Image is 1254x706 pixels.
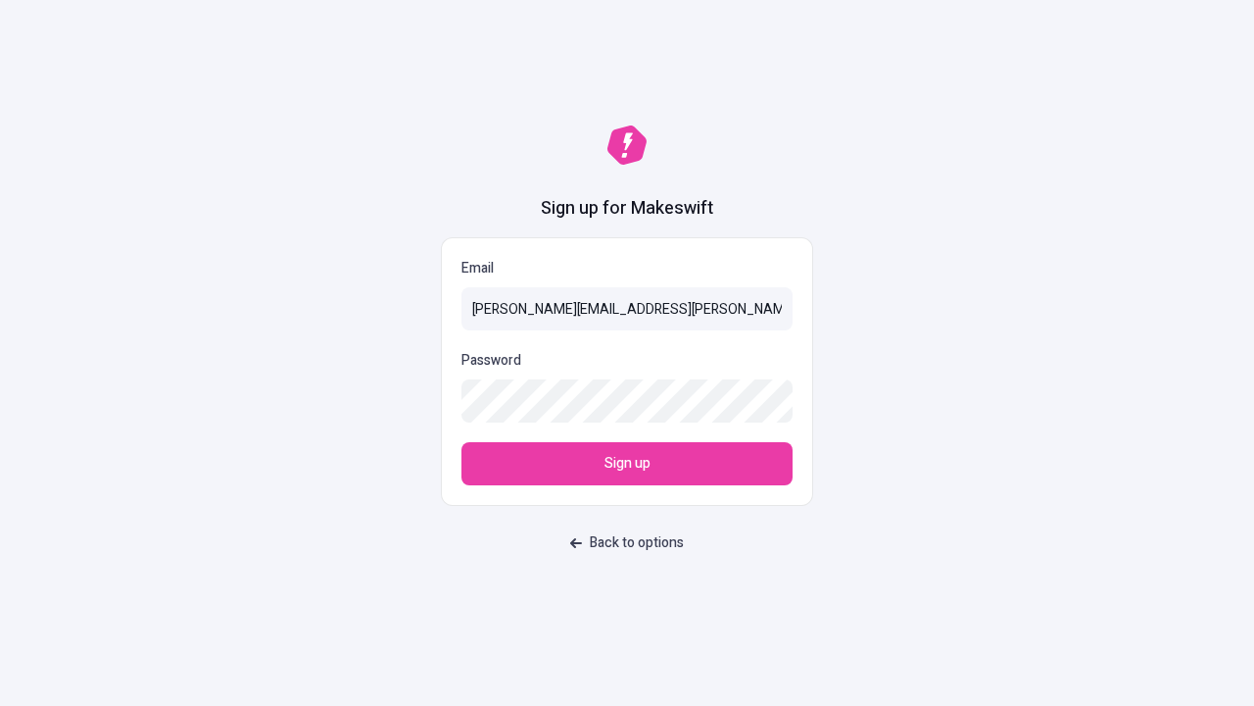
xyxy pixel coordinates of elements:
button: Back to options [558,526,696,561]
button: Sign up [461,442,793,485]
h1: Sign up for Makeswift [541,196,713,222]
p: Password [461,350,521,372]
p: Email [461,258,793,279]
input: Email [461,287,793,330]
span: Back to options [590,532,684,554]
span: Sign up [604,453,651,475]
